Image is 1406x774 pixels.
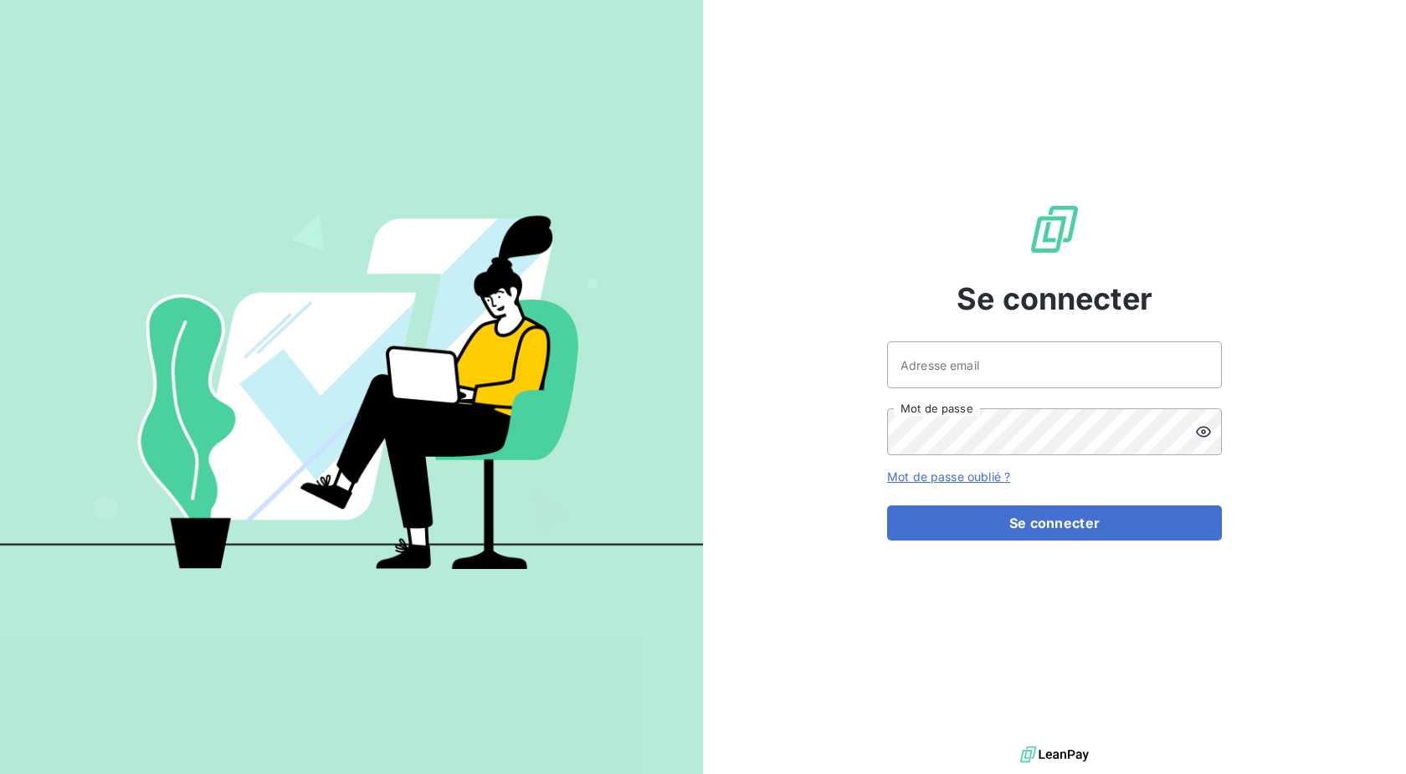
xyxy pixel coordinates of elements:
[887,341,1222,388] input: placeholder
[1028,202,1081,256] img: Logo LeanPay
[887,505,1222,541] button: Se connecter
[957,276,1152,321] span: Se connecter
[1020,742,1089,767] img: logo
[887,469,1010,484] a: Mot de passe oublié ?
